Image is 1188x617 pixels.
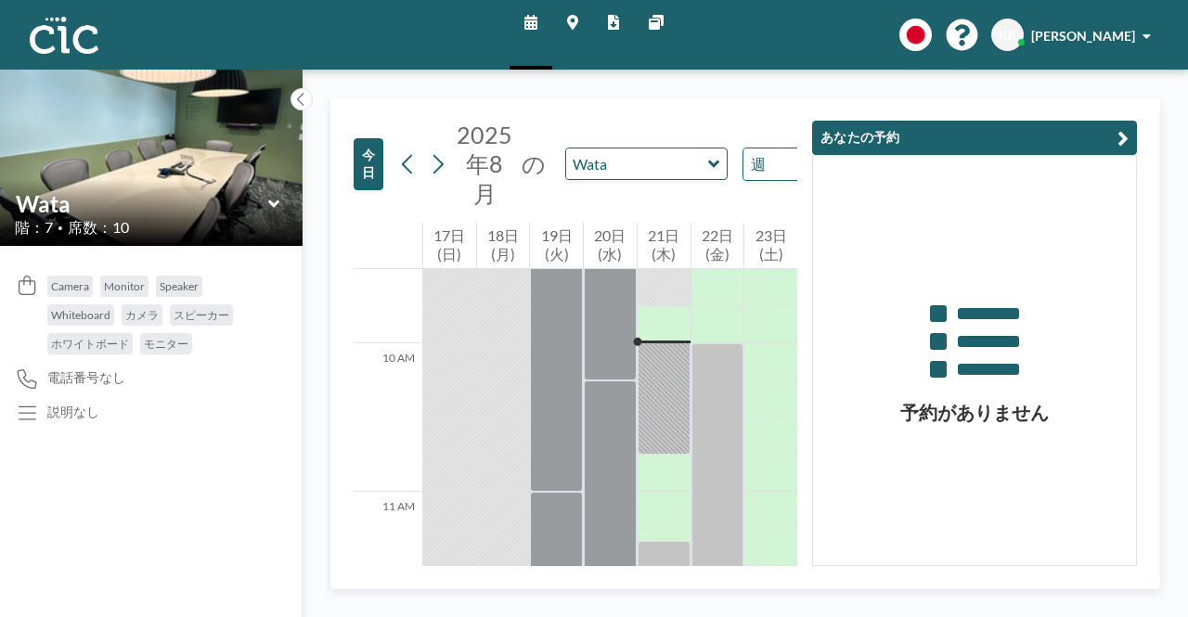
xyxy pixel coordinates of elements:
[747,152,769,176] span: 週
[813,401,1136,424] h3: 予約がありません
[522,149,546,178] span: の
[354,343,422,492] div: 10 AM
[584,223,637,269] div: 20日(水)
[477,223,530,269] div: 18日(月)
[125,308,159,322] span: カメラ
[812,121,1137,155] button: あなたの予約
[638,223,691,269] div: 21日(木)
[999,27,1017,44] span: KK
[354,138,383,190] button: 今日
[530,223,583,269] div: 19日(火)
[160,279,199,293] span: Speaker
[51,279,89,293] span: Camera
[47,369,125,386] span: 電話番号なし
[566,148,708,179] input: Wata
[174,308,229,322] span: スピーカー
[691,223,744,269] div: 22日(金)
[68,218,129,237] span: 席数：10
[144,337,188,351] span: モニター
[47,404,99,420] div: 説明なし
[354,195,422,343] div: 9 AM
[743,148,904,180] div: Search for option
[771,152,873,176] input: Search for option
[58,222,63,234] span: •
[16,190,268,217] input: Wata
[457,121,512,207] span: 2025年8月
[1031,28,1135,44] span: [PERSON_NAME]
[104,279,145,293] span: Monitor
[51,337,129,351] span: ホワイトボード
[423,223,476,269] div: 17日(日)
[15,218,53,237] span: 階：7
[51,308,110,322] span: Whiteboard
[30,17,98,54] img: organization-logo
[744,223,797,269] div: 23日(土)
